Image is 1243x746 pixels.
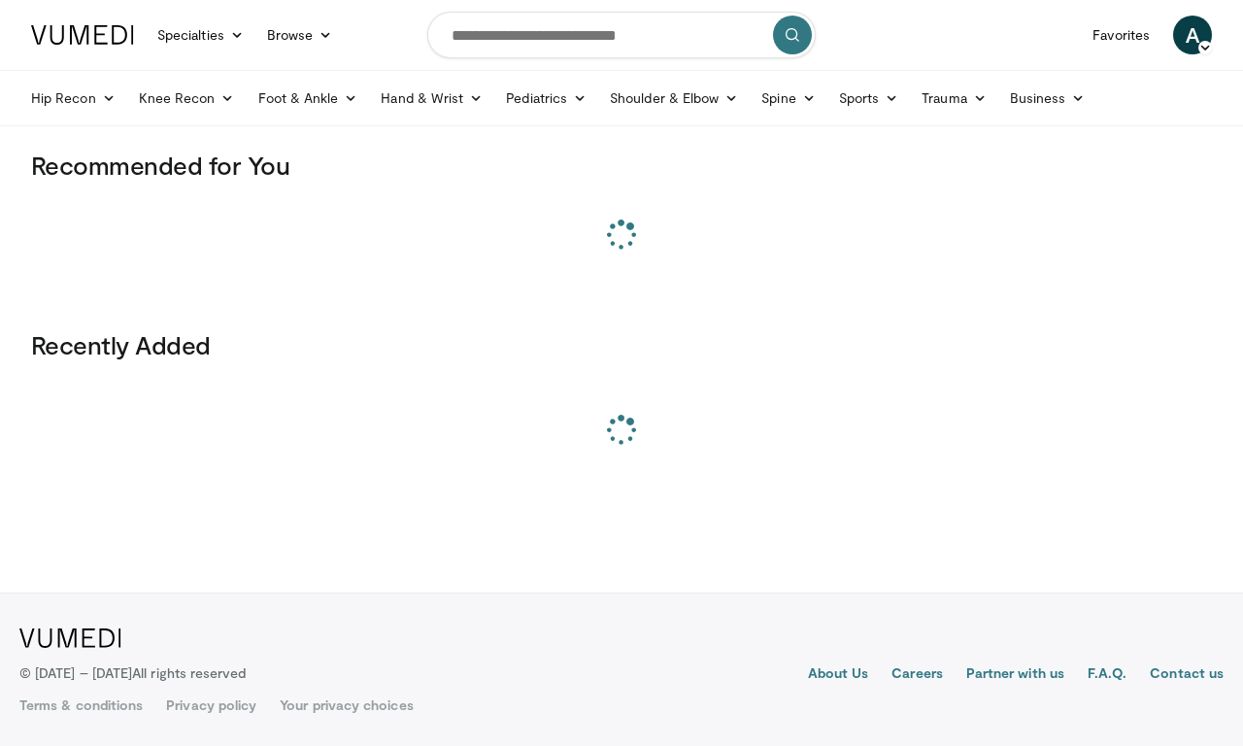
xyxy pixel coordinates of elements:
img: VuMedi Logo [19,628,121,648]
a: Contact us [1150,663,1224,687]
a: Your privacy choices [280,695,413,715]
a: About Us [808,663,869,687]
a: Foot & Ankle [247,79,370,118]
a: Specialties [146,16,255,54]
a: Browse [255,16,345,54]
a: Favorites [1081,16,1161,54]
h3: Recommended for You [31,150,1212,181]
p: © [DATE] – [DATE] [19,663,247,683]
a: Pediatrics [494,79,598,118]
span: All rights reserved [132,664,246,681]
a: Shoulder & Elbow [598,79,750,118]
input: Search topics, interventions [427,12,816,58]
a: Hip Recon [19,79,127,118]
a: Careers [891,663,943,687]
h3: Recently Added [31,329,1212,360]
a: Trauma [910,79,998,118]
a: F.A.Q. [1088,663,1126,687]
a: Terms & conditions [19,695,143,715]
a: Spine [750,79,826,118]
a: Privacy policy [166,695,256,715]
img: VuMedi Logo [31,25,134,45]
a: Hand & Wrist [369,79,494,118]
a: Partner with us [966,663,1064,687]
a: Knee Recon [127,79,247,118]
a: Sports [827,79,911,118]
a: Business [998,79,1097,118]
a: A [1173,16,1212,54]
